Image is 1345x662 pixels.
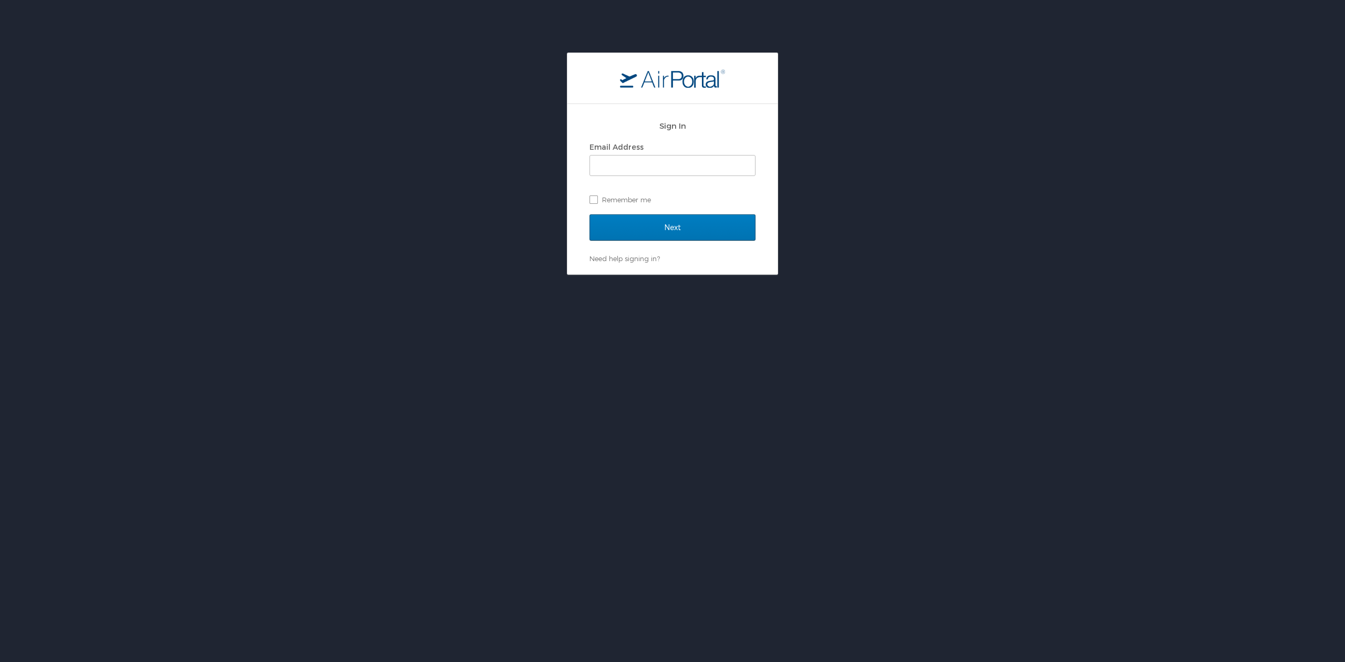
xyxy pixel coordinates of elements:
label: Email Address [589,142,644,151]
label: Remember me [589,192,756,208]
img: logo [620,69,725,88]
a: Need help signing in? [589,254,660,263]
h2: Sign In [589,120,756,132]
input: Next [589,214,756,241]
